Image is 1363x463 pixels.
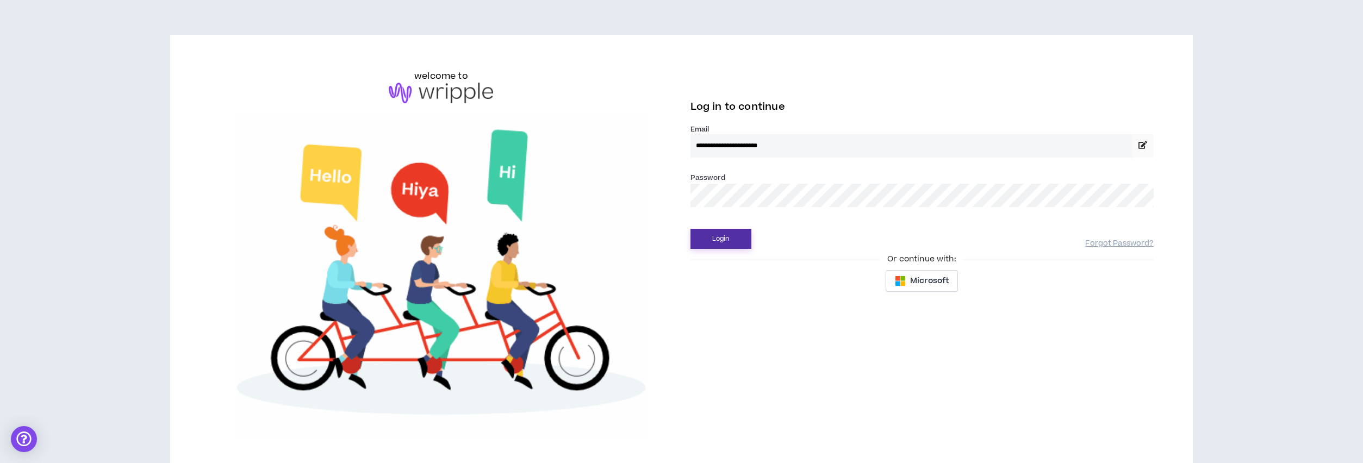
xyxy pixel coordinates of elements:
span: Log in to continue [690,100,785,114]
span: Or continue with: [880,253,963,265]
h6: welcome to [414,70,468,83]
button: Login [690,229,751,249]
img: Welcome to Wripple [209,114,673,440]
button: Microsoft [886,270,958,292]
label: Password [690,173,726,183]
div: Open Intercom Messenger [11,426,37,452]
a: Forgot Password? [1085,239,1153,249]
label: Email [690,124,1154,134]
span: Microsoft [910,275,949,287]
img: logo-brand.png [389,83,493,103]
